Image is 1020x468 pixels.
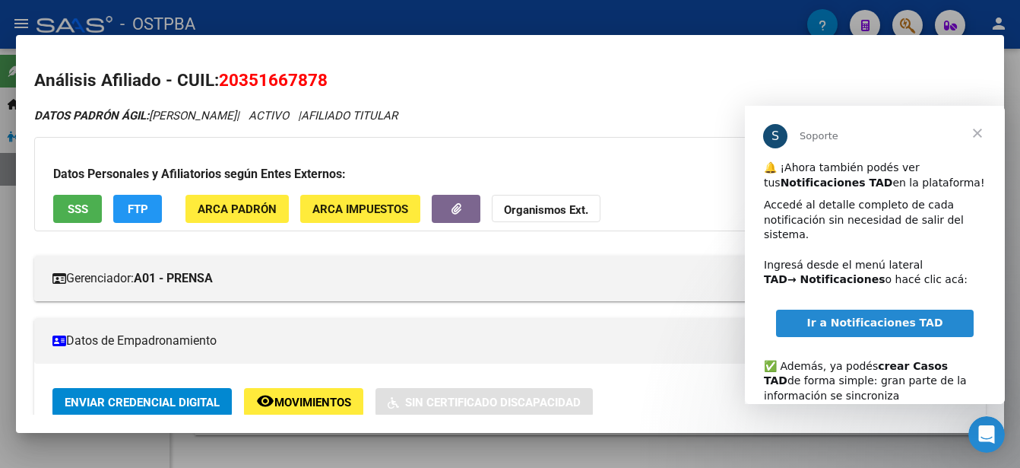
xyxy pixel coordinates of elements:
button: Movimientos [244,388,363,416]
mat-expansion-panel-header: Datos de Empadronamiento [34,318,986,364]
strong: A01 - PRENSA [134,269,213,288]
button: SSS [53,195,102,223]
button: ARCA Padrón [185,195,289,223]
button: FTP [113,195,162,223]
strong: Organismos Ext. [504,203,588,217]
mat-panel-title: Datos de Empadronamiento [52,332,949,350]
button: Enviar Credencial Digital [52,388,232,416]
span: ARCA Impuestos [312,202,408,216]
span: FTP [128,202,148,216]
span: ARCA Padrón [198,202,277,216]
span: Sin Certificado Discapacidad [405,396,581,409]
iframe: Intercom live chat [968,416,1005,453]
span: 20351667878 [219,70,328,90]
iframe: Intercom live chat mensaje [745,106,1005,404]
div: ✅ Además, ya podés de forma simple: gran parte de la información se sincroniza automáticamente y ... [19,238,241,342]
span: Movimientos [274,396,351,409]
strong: DATOS PADRÓN ÁGIL: [34,109,149,123]
mat-panel-title: Gerenciador: [52,269,949,288]
span: SSS [68,202,88,216]
mat-expansion-panel-header: Gerenciador:A01 - PRENSA [34,256,986,301]
button: Sin Certificado Discapacidad [375,388,593,416]
span: Enviar Credencial Digital [65,396,220,409]
i: | ACTIVO | [34,109,398,123]
h2: Análisis Afiliado - CUIL: [34,68,986,94]
button: Organismos Ext. [492,195,600,223]
button: ARCA Impuestos [300,195,420,223]
h3: Datos Personales y Afiliatorios según Entes Externos: [53,165,916,183]
span: [PERSON_NAME] [34,109,236,123]
span: AFILIADO TITULAR [301,109,398,123]
mat-icon: remove_red_eye [256,392,274,410]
